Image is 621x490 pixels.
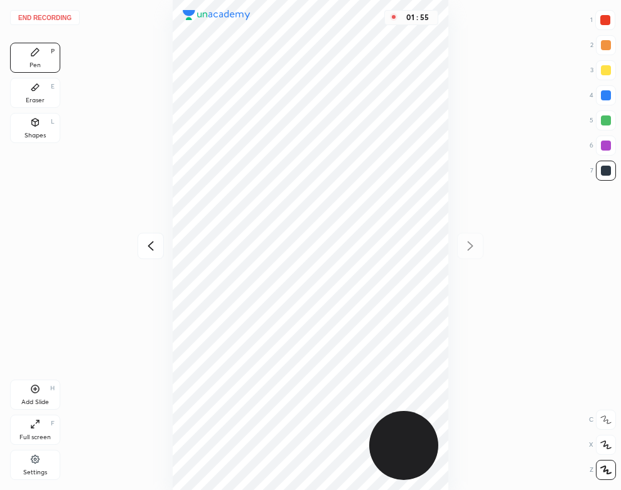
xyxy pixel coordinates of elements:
div: E [51,83,55,90]
button: End recording [10,10,80,25]
div: H [50,385,55,391]
div: L [51,119,55,125]
div: Pen [30,62,41,68]
div: Z [590,460,616,480]
div: 2 [590,35,616,55]
div: X [589,435,616,455]
div: 1 [590,10,615,30]
div: 7 [590,161,616,181]
div: 01 : 55 [402,13,433,22]
div: 4 [590,85,616,105]
img: logo.38c385cc.svg [183,10,251,20]
div: Eraser [26,97,45,104]
div: Full screen [19,434,51,440]
div: Shapes [24,132,46,139]
div: C [589,410,616,430]
div: P [51,48,55,55]
div: 5 [590,110,616,130]
div: 3 [590,60,616,80]
div: Add Slide [21,399,49,405]
div: Settings [23,469,47,476]
div: 6 [590,136,616,156]
div: F [51,420,55,427]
